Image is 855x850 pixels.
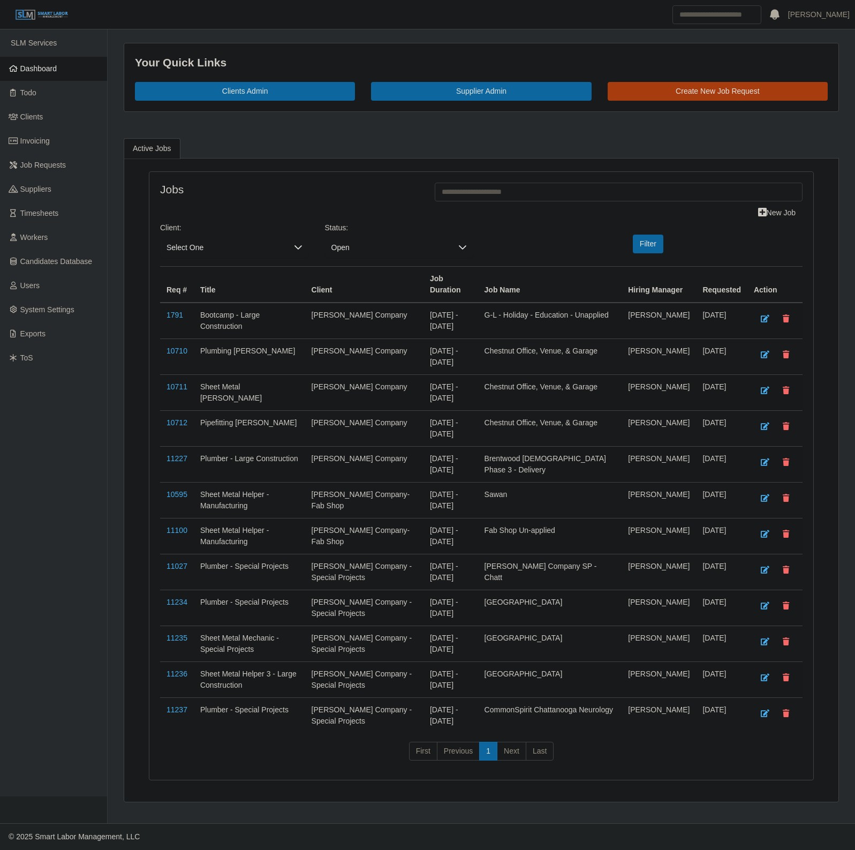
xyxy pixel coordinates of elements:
td: [PERSON_NAME] [622,518,696,554]
td: [PERSON_NAME] Company SP - Chatt [478,554,622,590]
td: [DATE] [696,482,747,518]
td: Plumber - Large Construction [194,446,305,482]
td: [PERSON_NAME] [622,410,696,446]
td: [DATE] - [DATE] [423,518,478,554]
td: [PERSON_NAME] [622,626,696,661]
a: [PERSON_NAME] [788,9,850,20]
a: 1 [479,742,497,761]
a: 10711 [167,382,187,391]
td: [DATE] - [DATE] [423,482,478,518]
td: [PERSON_NAME] Company- Fab Shop [305,482,423,518]
td: [DATE] [696,518,747,554]
td: [PERSON_NAME] [622,661,696,697]
td: Sheet Metal Helper - Manufacturing [194,482,305,518]
td: Brentwood [DEMOGRAPHIC_DATA] Phase 3 - Delivery [478,446,622,482]
a: 11234 [167,598,187,606]
td: CommonSpirit Chattanooga Neurology [478,697,622,733]
td: [DATE] - [DATE] [423,410,478,446]
input: Search [672,5,761,24]
td: [DATE] - [DATE] [423,554,478,590]
span: ToS [20,353,33,362]
td: [GEOGRAPHIC_DATA] [478,626,622,661]
td: [PERSON_NAME] [622,303,696,339]
h4: Jobs [160,183,419,196]
span: Exports [20,329,46,338]
a: 11235 [167,634,187,642]
td: [DATE] - [DATE] [423,697,478,733]
nav: pagination [160,742,803,770]
td: [PERSON_NAME] Company - Special Projects [305,626,423,661]
td: [DATE] [696,626,747,661]
td: [DATE] - [DATE] [423,446,478,482]
td: [GEOGRAPHIC_DATA] [478,661,622,697]
span: System Settings [20,305,74,314]
span: Todo [20,88,36,97]
span: Dashboard [20,64,57,73]
th: Client [305,266,423,303]
span: Candidates Database [20,257,93,266]
td: [PERSON_NAME] Company- Fab Shop [305,518,423,554]
a: 1791 [167,311,183,319]
td: [PERSON_NAME] Company - Special Projects [305,554,423,590]
td: G-L - Holiday - Education - Unapplied [478,303,622,339]
a: 11027 [167,562,187,570]
td: Sheet Metal Mechanic - Special Projects [194,626,305,661]
td: [DATE] - [DATE] [423,303,478,339]
td: Bootcamp - Large Construction [194,303,305,339]
td: [PERSON_NAME] [622,697,696,733]
td: Sheet Metal Helper 3 - Large Construction [194,661,305,697]
th: Title [194,266,305,303]
td: [PERSON_NAME] Company - Special Projects [305,697,423,733]
td: Sheet Metal Helper - Manufacturing [194,518,305,554]
a: Clients Admin [135,82,355,101]
td: [PERSON_NAME] Company [305,410,423,446]
td: [DATE] [696,590,747,626]
td: Plumber - Special Projects [194,697,305,733]
span: Open [325,238,452,258]
th: Req # [160,266,194,303]
td: [DATE] [696,697,747,733]
td: [DATE] [696,661,747,697]
span: SLM Services [11,39,57,47]
a: 10710 [167,347,187,355]
a: Supplier Admin [371,82,591,101]
span: Clients [20,112,43,121]
th: Hiring Manager [622,266,696,303]
a: Create New Job Request [608,82,828,101]
td: [PERSON_NAME] Company [305,339,423,374]
img: SLM Logo [15,9,69,21]
span: Workers [20,233,48,242]
span: Invoicing [20,137,50,145]
a: Active Jobs [124,138,180,159]
th: Job Duration [423,266,478,303]
td: [DATE] - [DATE] [423,590,478,626]
td: [PERSON_NAME] Company - Special Projects [305,661,423,697]
td: [DATE] - [DATE] [423,339,478,374]
td: Sheet Metal [PERSON_NAME] [194,374,305,410]
span: Job Requests [20,161,66,169]
a: 11237 [167,705,187,714]
td: [PERSON_NAME] [622,339,696,374]
td: Chestnut Office, Venue, & Garage [478,339,622,374]
label: Status: [325,222,349,234]
a: 11100 [167,526,187,535]
td: Plumber - Special Projects [194,554,305,590]
span: Timesheets [20,209,59,217]
a: 11236 [167,670,187,678]
td: [DATE] - [DATE] [423,626,478,661]
td: [PERSON_NAME] [622,590,696,626]
td: [DATE] [696,303,747,339]
span: Users [20,281,40,290]
th: Action [747,266,803,303]
div: Your Quick Links [135,54,828,71]
td: Plumber - Special Projects [194,590,305,626]
td: Fab Shop Un-applied [478,518,622,554]
td: [PERSON_NAME] Company [305,303,423,339]
td: [DATE] [696,410,747,446]
a: 10712 [167,418,187,427]
td: [DATE] [696,374,747,410]
th: Requested [696,266,747,303]
td: [PERSON_NAME] [622,482,696,518]
td: Pipefitting [PERSON_NAME] [194,410,305,446]
td: [PERSON_NAME] Company - Special Projects [305,590,423,626]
